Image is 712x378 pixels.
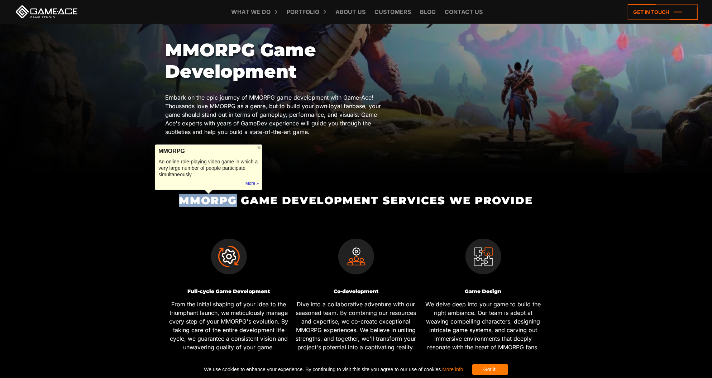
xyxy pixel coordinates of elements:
[295,289,417,294] h3: Co-development
[465,239,501,274] img: Console game design icon
[422,300,544,351] p: We delve deep into your game to build the right ambiance. Our team is adept at weaving compelling...
[295,300,417,351] p: Dive into a collaborative adventure with our seasoned team. By combining our resources and expert...
[472,364,508,375] div: Got it!
[422,289,544,294] h3: Game Design
[204,364,463,375] span: We use cookies to enhance your experience. By continuing to visit this site you agree to our use ...
[168,289,290,294] h3: Full-cycle Game Development
[166,93,394,136] p: Embark on the epic journey of MMORPG game development with Game-Ace! Thousands love MMORPG as a g...
[165,195,547,206] h2: MMORPG Game Development Services We Provide
[628,4,698,20] a: Get in touch
[166,39,394,82] h1: MMORPG Game Development
[338,239,374,274] img: Co development icon
[442,367,463,372] a: More info
[211,239,247,274] img: full cycle development icon
[168,300,290,351] p: From the initial shaping of your idea to the triumphant launch, we meticulously manage every step...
